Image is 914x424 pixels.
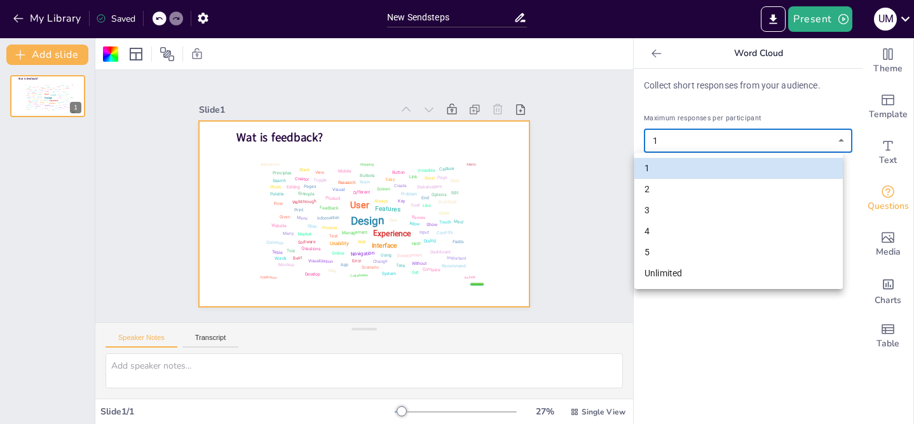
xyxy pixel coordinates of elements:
li: 5 [634,242,843,263]
li: 1 [634,158,843,179]
li: Unlimited [634,263,843,284]
li: 4 [634,221,843,242]
li: 3 [634,200,843,221]
li: 2 [634,179,843,200]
